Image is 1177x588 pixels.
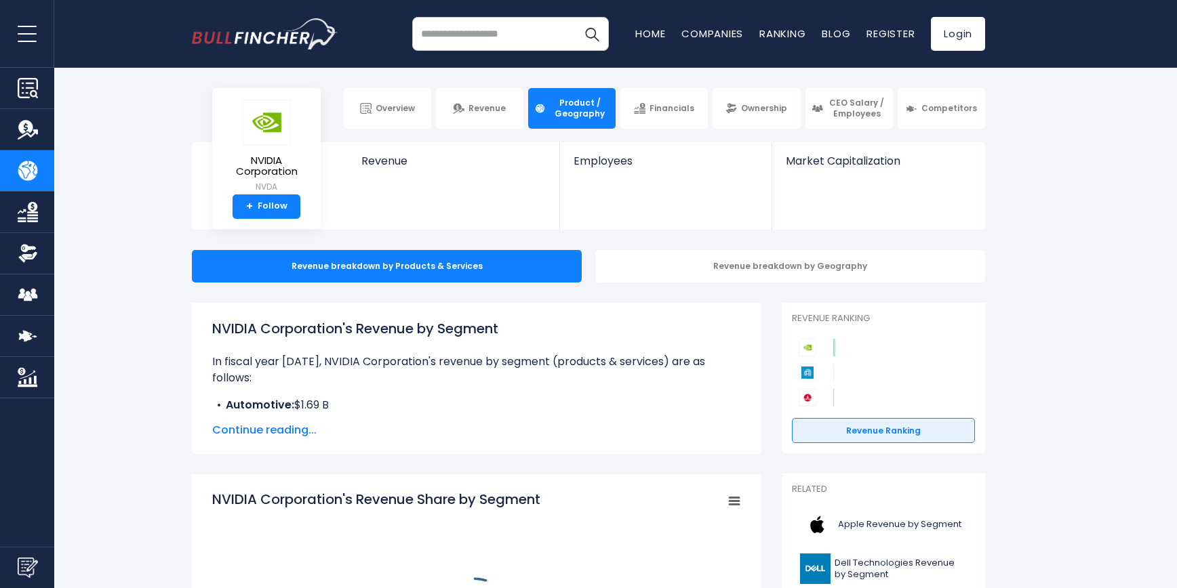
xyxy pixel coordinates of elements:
[222,99,311,194] a: NVIDIA Corporation NVDA
[575,17,609,51] button: Search
[799,389,816,406] img: Broadcom competitors logo
[223,181,310,193] small: NVDA
[348,142,560,190] a: Revenue
[822,26,850,41] a: Blog
[799,339,816,356] img: NVIDIA Corporation competitors logo
[226,397,294,413] b: Automotive:
[233,194,300,219] a: +Follow
[827,98,887,119] span: CEO Salary / Employees
[921,103,977,114] span: Competitors
[650,103,694,114] span: Financials
[192,18,338,49] a: Go to homepage
[792,313,975,324] p: Revenue Ranking
[550,98,610,119] span: Product / Geography
[192,18,338,49] img: bullfincher logo
[192,250,582,282] div: Revenue breakdown by Products & Services
[436,88,523,129] a: Revenue
[528,88,616,129] a: Product / Geography
[212,354,741,386] p: In fiscal year [DATE], NVIDIA Corporation's revenue by segment (products & services) are as follows:
[799,364,816,381] img: Applied Materials competitors logo
[838,519,961,530] span: Apple Revenue by Segment
[468,103,506,114] span: Revenue
[560,142,771,190] a: Employees
[786,154,970,167] span: Market Capitalization
[931,17,985,51] a: Login
[800,509,834,540] img: AAPL logo
[212,422,741,438] span: Continue reading...
[212,318,741,339] h1: NVIDIA Corporation's Revenue by Segment
[595,250,985,282] div: Revenue breakdown by Geography
[792,484,975,495] p: Related
[574,154,757,167] span: Employees
[866,26,915,41] a: Register
[361,154,546,167] span: Revenue
[620,88,708,129] a: Financials
[741,103,787,114] span: Ownership
[681,26,743,41] a: Companies
[898,88,985,129] a: Competitors
[246,201,253,213] strong: +
[635,26,665,41] a: Home
[792,550,975,587] a: Dell Technologies Revenue by Segment
[835,558,967,581] span: Dell Technologies Revenue by Segment
[805,88,893,129] a: CEO Salary / Employees
[212,397,741,413] li: $1.69 B
[792,418,975,444] a: Revenue Ranking
[18,243,38,264] img: Ownership
[223,155,310,177] span: NVIDIA Corporation
[376,103,415,114] span: Overview
[800,553,831,584] img: DELL logo
[713,88,800,129] a: Ownership
[212,490,540,509] tspan: NVIDIA Corporation's Revenue Share by Segment
[344,88,431,129] a: Overview
[792,506,975,543] a: Apple Revenue by Segment
[772,142,984,190] a: Market Capitalization
[759,26,805,41] a: Ranking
